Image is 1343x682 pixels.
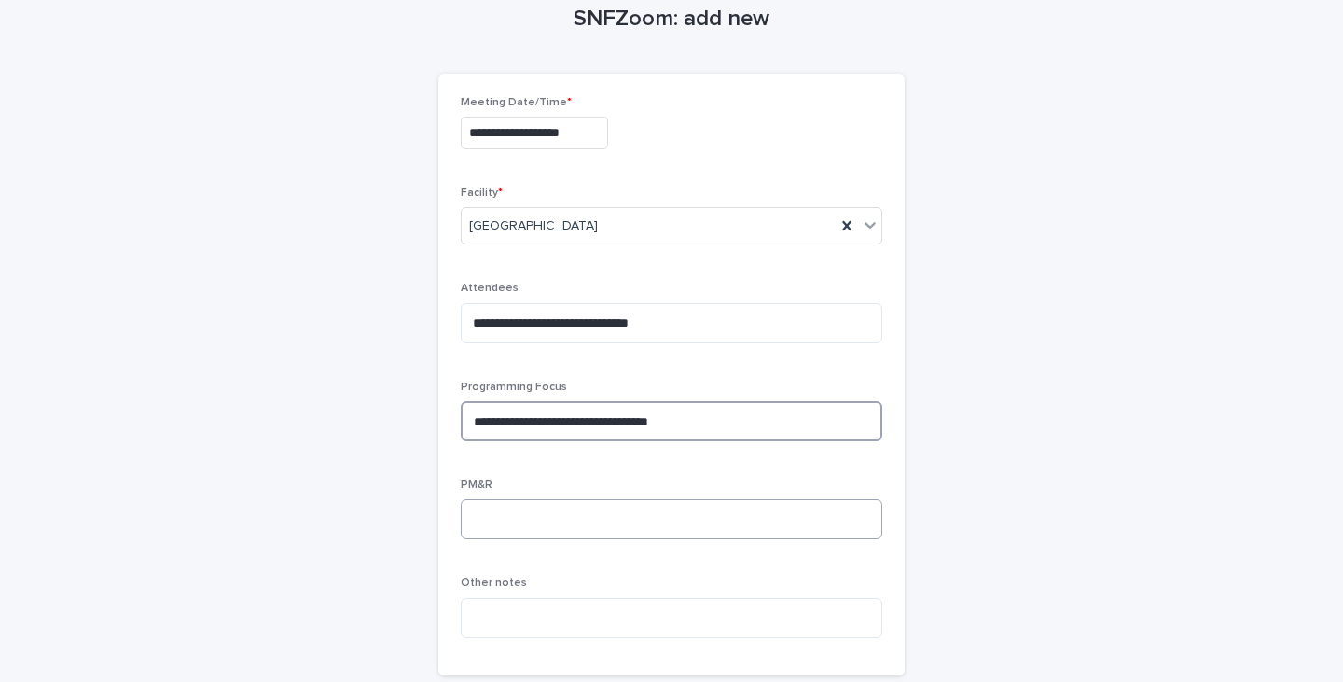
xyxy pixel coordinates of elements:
span: Programming Focus [461,382,567,393]
span: Meeting Date/Time [461,97,572,108]
span: Facility [461,188,503,199]
h1: SNFZoom: add new [438,6,905,33]
span: PM&R [461,480,492,491]
span: Other notes [461,578,527,589]
span: Attendees [461,283,519,294]
span: [GEOGRAPHIC_DATA] [469,216,598,236]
